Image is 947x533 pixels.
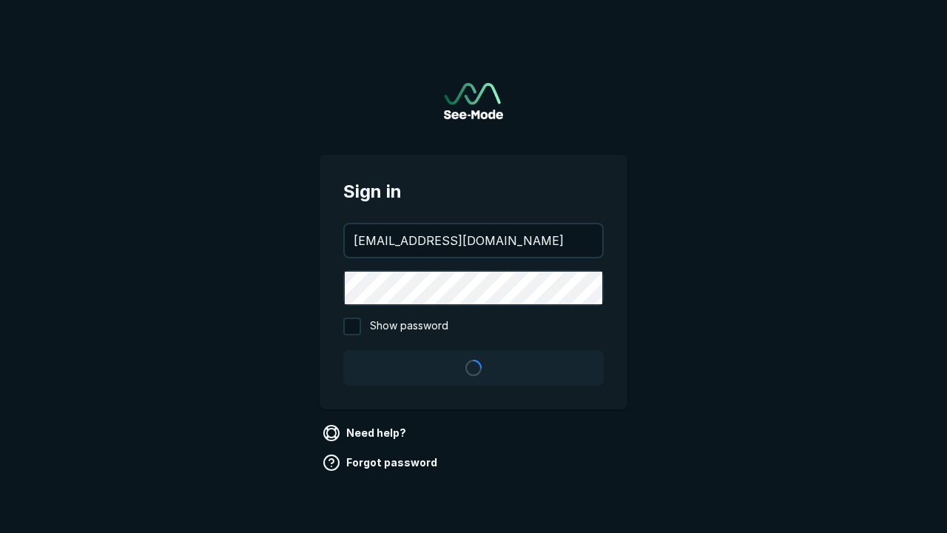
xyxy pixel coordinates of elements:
a: Need help? [320,421,412,445]
a: Go to sign in [444,83,503,119]
span: Sign in [343,178,604,205]
span: Show password [370,318,448,335]
a: Forgot password [320,451,443,475]
input: your@email.com [345,224,602,257]
img: See-Mode Logo [444,83,503,119]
